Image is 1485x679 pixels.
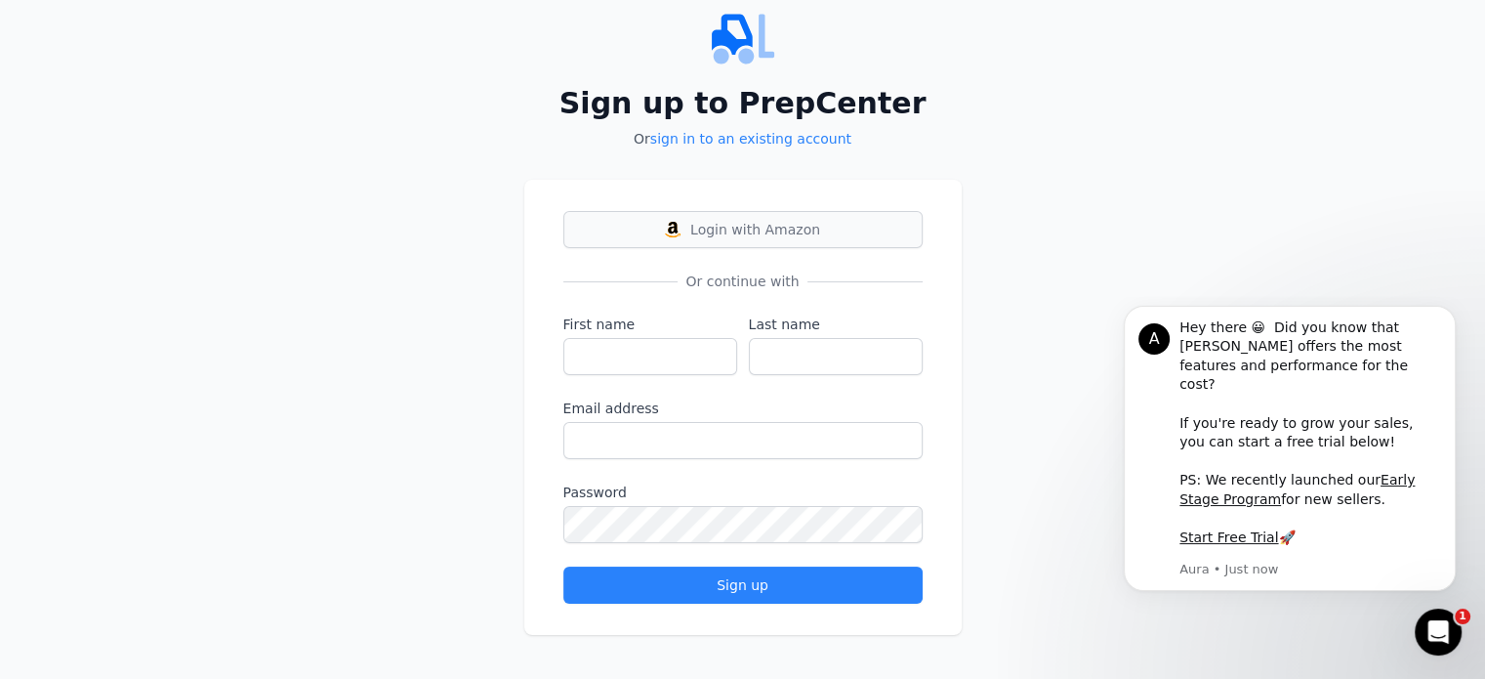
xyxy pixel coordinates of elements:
label: Password [563,483,923,502]
label: First name [563,315,737,334]
span: Or continue with [678,272,806,291]
button: Login with AmazonLogin with Amazon [563,211,923,248]
label: Last name [749,315,923,334]
iframe: Intercom notifications message [1094,296,1485,626]
div: Sign up [580,575,906,595]
label: Email address [563,399,923,418]
img: Login with Amazon [665,222,681,237]
a: sign in to an existing account [650,131,851,147]
span: 1 [1455,609,1470,624]
h2: Sign up to PrepCenter [524,86,962,121]
img: PrepCenter [524,8,962,70]
span: Login with Amazon [690,220,820,239]
button: Sign up [563,567,923,604]
p: Or [524,129,962,149]
iframe: Intercom live chat [1415,609,1462,656]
